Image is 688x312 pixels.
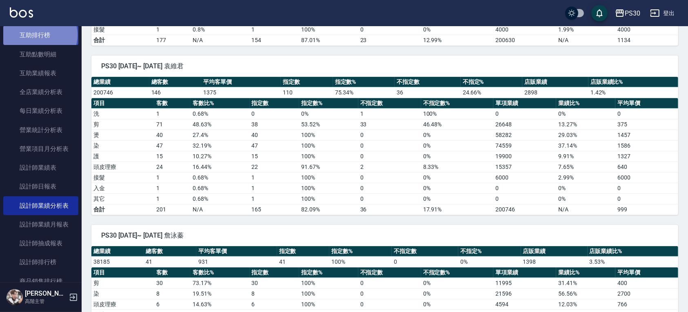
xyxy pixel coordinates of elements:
td: 護 [91,151,154,162]
td: 0 % [556,193,615,204]
th: 客數比% [191,267,250,278]
td: 100 % [299,24,358,35]
td: 47 [250,140,299,151]
td: 1 [250,24,299,35]
td: 375 [615,119,678,130]
td: 合計 [91,35,154,45]
td: N/A [191,35,250,45]
td: 12.99% [421,35,493,45]
td: 33 [358,119,421,130]
th: 指定數% [299,98,358,109]
table: a dense table [91,246,678,267]
td: 3.53 % [588,256,678,267]
th: 不指定數 [395,77,460,88]
a: 設計師業績表 [3,158,78,177]
td: 0 % [421,288,493,299]
td: 40 [154,130,191,140]
td: 0.68 % [191,172,250,183]
td: 接髮 [91,24,154,35]
td: 1.42 % [588,87,678,98]
td: 56.56 % [556,288,615,299]
a: 設計師業績分析表 [3,196,78,215]
span: PS30 [DATE]~ [DATE] 詹泳蓁 [101,231,668,240]
td: 其它 [91,193,154,204]
button: save [591,5,608,21]
th: 不指定% [458,246,521,257]
td: 30 [250,278,299,288]
td: 73.17 % [191,278,250,288]
td: N/A [556,35,615,45]
td: 100 % [299,278,358,288]
td: 24.66 % [461,87,523,98]
td: 0.68 % [191,108,250,119]
td: 30 [154,278,191,288]
td: 4594 [493,299,556,310]
td: 11995 [493,278,556,288]
td: 0.68 % [191,183,250,193]
td: 0 % [421,140,493,151]
td: 100 % [329,256,392,267]
td: 染 [91,140,154,151]
td: 4000 [493,24,556,35]
a: 營業項目月分析表 [3,139,78,158]
td: 15357 [493,162,556,172]
a: 每日業績分析表 [3,101,78,120]
th: 總業績 [91,246,144,257]
td: 165 [250,204,299,215]
div: PS30 [625,8,640,18]
td: 0 [358,130,421,140]
td: 87.01% [299,35,358,45]
th: 平均單價 [615,267,678,278]
td: 1375 [201,87,281,98]
td: 1 [154,108,191,119]
td: 0 [358,172,421,183]
td: 19.51 % [191,288,250,299]
td: 48.63 % [191,119,250,130]
td: 26648 [493,119,556,130]
td: 29.03 % [556,130,615,140]
td: 1586 [615,140,678,151]
th: 項目 [91,98,154,109]
td: 10.27 % [191,151,250,162]
td: 1 [250,183,299,193]
td: 合計 [91,204,154,215]
td: 0.8 % [191,24,250,35]
td: 154 [250,35,299,45]
th: 客數 [154,98,191,109]
td: 1.99 % [556,24,615,35]
th: 平均單價 [615,98,678,109]
td: 100 % [299,193,358,204]
th: 指定數% [333,77,395,88]
td: 0 % [421,172,493,183]
th: 項目 [91,267,154,278]
th: 業績比% [556,98,615,109]
button: PS30 [612,5,644,22]
td: 0 % [556,183,615,193]
th: 店販業績 [522,77,588,88]
td: 1 [250,193,299,204]
td: 0 [358,278,421,288]
td: 0 % [421,151,493,162]
td: 8.33 % [421,162,493,172]
th: 指定數 [250,267,299,278]
td: 1327 [615,151,678,162]
th: 指定數 [281,77,333,88]
th: 不指定數 [358,98,421,109]
th: 平均客單價 [201,77,281,88]
td: 0 [358,193,421,204]
p: 高階主管 [25,298,67,305]
td: 0 [358,24,421,35]
td: 2 [358,162,421,172]
td: 931 [196,256,277,267]
td: 0 % [421,299,493,310]
td: 41 [144,256,197,267]
th: 店販業績比% [588,77,678,88]
td: 41 [277,256,330,267]
td: 2.99 % [556,172,615,183]
a: 全店業績分析表 [3,83,78,101]
h5: [PERSON_NAME] [25,290,67,298]
td: 74559 [493,140,556,151]
td: 36 [358,204,421,215]
td: 766 [615,299,678,310]
td: 100 % [299,151,358,162]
